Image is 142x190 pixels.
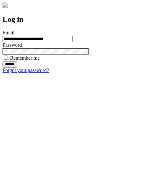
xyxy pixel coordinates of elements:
[3,68,49,73] a: Forgot your password?
[3,30,15,35] label: Email
[10,55,40,61] label: Remember me
[3,15,139,24] h2: Log in
[3,3,8,8] img: logo-4e3dc11c47720685a147b03b5a06dd966a58ff35d612b21f08c02c0306f2b779.png
[3,42,22,48] label: Password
